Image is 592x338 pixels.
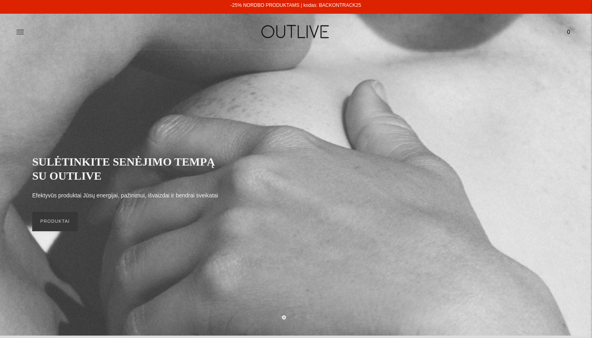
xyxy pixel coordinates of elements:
[32,155,226,183] h2: SULĖTINKITE SENĖJIMO TEMPĄ SU OUTLIVE
[32,191,218,201] p: Efektyvūs produktai Jūsų energijai, pažinimui, išvaizdai ir bendrai sveikatai
[282,315,286,319] button: Move carousel to slide 1
[230,2,361,8] a: -25% NORDBO PRODUKTAMS | kodas: BACKONTRACK25
[306,315,310,319] button: Move carousel to slide 3
[294,315,298,319] button: Move carousel to slide 2
[561,23,576,41] a: 0
[246,18,346,46] img: OUTLIVE
[32,212,78,231] a: PRODUKTAI
[563,26,574,37] span: 0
